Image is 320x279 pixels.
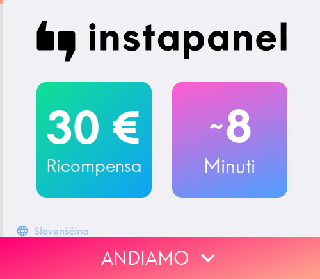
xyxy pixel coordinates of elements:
[34,222,89,240] div: Slovenščina
[36,21,287,62] img: Instapanel
[172,153,287,180] h3: Minuti
[172,100,287,153] h2: 8
[13,218,94,244] button: Slovenščina
[36,154,152,178] h3: Ricompensa
[36,101,152,154] h2: 30 €
[207,107,225,146] span: ~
